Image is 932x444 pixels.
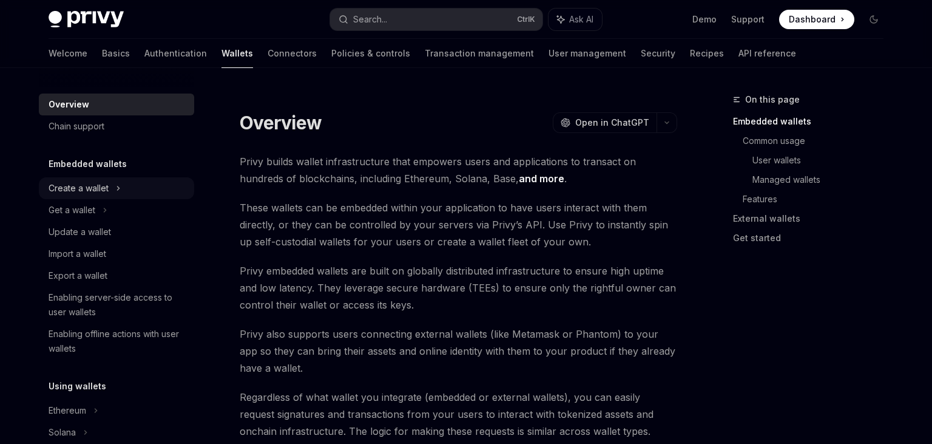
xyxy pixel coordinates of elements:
[743,131,893,151] a: Common usage
[519,172,564,185] a: and more
[49,181,109,196] div: Create a wallet
[353,12,387,27] div: Search...
[39,221,194,243] a: Update a wallet
[240,389,677,440] span: Regardless of what wallet you integrate (embedded or external wallets), you can easily request si...
[752,170,893,190] a: Managed wallets
[331,39,410,68] a: Policies & controls
[553,112,657,133] button: Open in ChatGPT
[49,403,86,418] div: Ethereum
[144,39,207,68] a: Authentication
[49,327,187,356] div: Enabling offline actions with user wallets
[49,119,104,134] div: Chain support
[745,92,800,107] span: On this page
[733,112,893,131] a: Embedded wallets
[575,117,649,129] span: Open in ChatGPT
[738,39,796,68] a: API reference
[39,287,194,323] a: Enabling server-side access to user wallets
[49,268,107,283] div: Export a wallet
[690,39,724,68] a: Recipes
[549,39,626,68] a: User management
[49,11,124,28] img: dark logo
[39,115,194,137] a: Chain support
[743,190,893,209] a: Features
[49,97,89,112] div: Overview
[240,262,677,313] span: Privy embedded wallets are built on globally distributed infrastructure to ensure high uptime and...
[731,13,765,26] a: Support
[49,225,111,239] div: Update a wallet
[330,9,542,30] button: Search...CtrlK
[733,209,893,228] a: External wallets
[39,94,194,115] a: Overview
[221,39,253,68] a: Wallets
[49,425,76,440] div: Solana
[49,290,187,319] div: Enabling server-side access to user wallets
[549,9,602,30] button: Ask AI
[240,199,677,250] span: These wallets can be embedded within your application to have users interact with them directly, ...
[102,39,130,68] a: Basics
[49,39,87,68] a: Welcome
[425,39,534,68] a: Transaction management
[864,10,883,29] button: Toggle dark mode
[49,203,95,217] div: Get a wallet
[39,265,194,287] a: Export a wallet
[692,13,717,26] a: Demo
[240,112,322,134] h1: Overview
[240,326,677,377] span: Privy also supports users connecting external wallets (like Metamask or Phantom) to your app so t...
[517,15,535,24] span: Ctrl K
[49,379,106,394] h5: Using wallets
[49,247,106,261] div: Import a wallet
[779,10,854,29] a: Dashboard
[39,323,194,360] a: Enabling offline actions with user wallets
[752,151,893,170] a: User wallets
[569,13,593,26] span: Ask AI
[49,157,127,171] h5: Embedded wallets
[268,39,317,68] a: Connectors
[39,243,194,265] a: Import a wallet
[733,228,893,248] a: Get started
[789,13,836,26] span: Dashboard
[240,153,677,187] span: Privy builds wallet infrastructure that empowers users and applications to transact on hundreds o...
[641,39,675,68] a: Security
